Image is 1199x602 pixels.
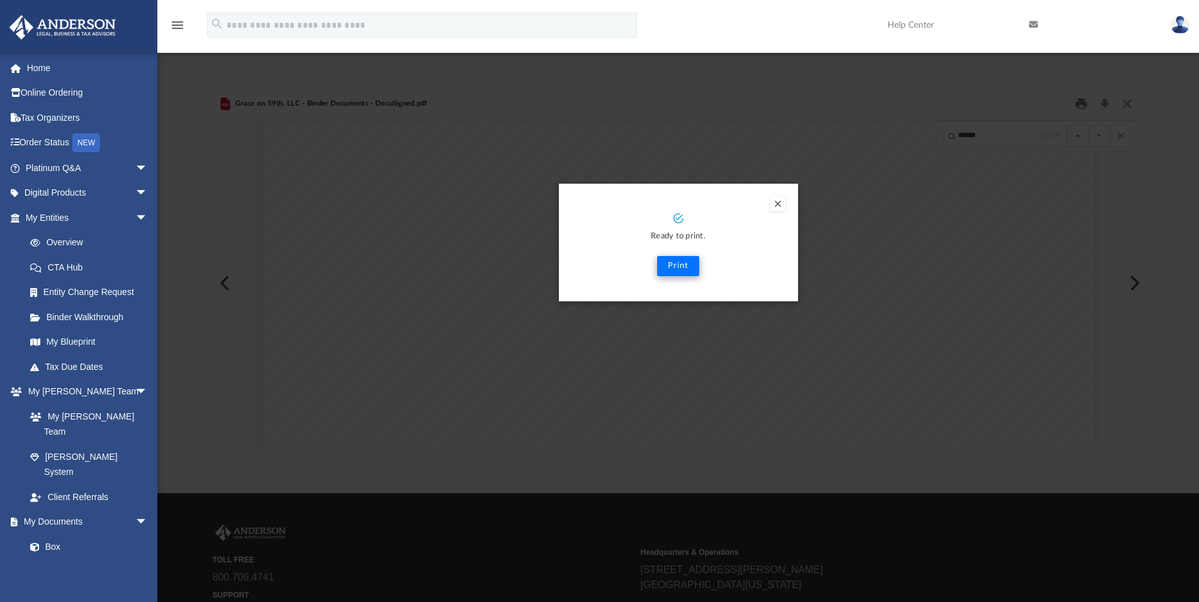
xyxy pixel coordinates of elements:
[135,510,160,535] span: arrow_drop_down
[18,534,154,559] a: Box
[135,379,160,405] span: arrow_drop_down
[210,87,1147,445] div: Preview
[657,256,699,276] button: Print
[135,155,160,181] span: arrow_drop_down
[18,444,160,484] a: [PERSON_NAME] System
[170,18,185,33] i: menu
[135,181,160,206] span: arrow_drop_down
[72,133,100,152] div: NEW
[9,155,167,181] a: Platinum Q&Aarrow_drop_down
[18,304,167,330] a: Binder Walkthrough
[170,24,185,33] a: menu
[210,17,224,31] i: search
[1171,16,1190,34] img: User Pic
[18,280,167,305] a: Entity Change Request
[18,484,160,510] a: Client Referrals
[18,230,167,255] a: Overview
[18,559,160,584] a: Meeting Minutes
[571,230,785,244] p: Ready to print.
[9,130,167,156] a: Order StatusNEW
[18,330,160,355] a: My Blueprint
[18,255,167,280] a: CTA Hub
[9,105,167,130] a: Tax Organizers
[9,205,167,230] a: My Entitiesarrow_drop_down
[9,81,167,106] a: Online Ordering
[9,55,167,81] a: Home
[9,181,167,206] a: Digital Productsarrow_drop_down
[9,510,160,535] a: My Documentsarrow_drop_down
[18,404,154,444] a: My [PERSON_NAME] Team
[135,205,160,231] span: arrow_drop_down
[18,354,167,379] a: Tax Due Dates
[9,379,160,404] a: My [PERSON_NAME] Teamarrow_drop_down
[6,15,120,40] img: Anderson Advisors Platinum Portal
